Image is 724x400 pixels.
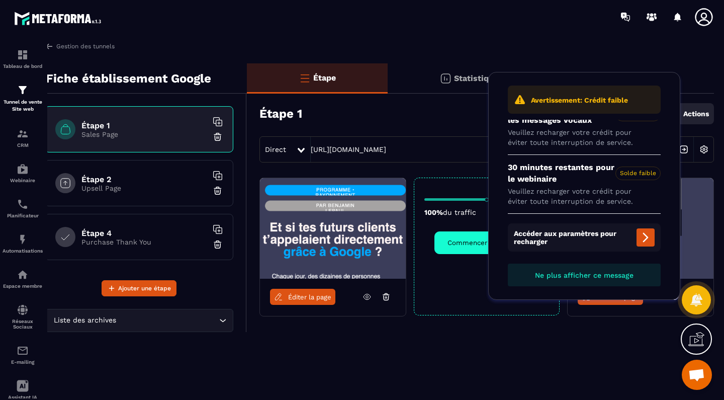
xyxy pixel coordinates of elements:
[213,186,223,196] img: trash
[118,315,217,326] input: Search for option
[313,73,336,83] p: Étape
[3,155,43,191] a: automationsautomationsWebinaire
[3,76,43,120] a: formationformationTunnel de vente Site web
[3,226,43,261] a: automationsautomationsAutomatisations
[81,175,207,184] h6: Étape 2
[17,269,29,281] img: automations
[51,315,118,326] span: Liste des archives
[434,231,539,254] button: Commencer le A/B test
[17,163,29,175] img: automations
[260,178,406,279] img: image
[45,42,115,51] a: Gestion des tunnels
[3,120,43,155] a: formationformationCRM
[531,96,628,106] p: Avertissement: Crédit faible
[81,238,207,246] p: Purchase Thank You
[45,309,233,332] div: Search for option
[81,130,207,138] p: Sales Page
[3,63,43,69] p: Tableau de bord
[3,318,43,330] p: Réseaux Sociaux
[81,184,207,192] p: Upsell Page
[615,167,661,180] span: Solde faible
[81,228,207,238] h6: Étape 4
[508,128,661,147] p: Veuillez recharger votre crédit pour éviter toute interruption de service.
[508,264,661,286] button: Ne plus afficher ce message
[288,293,331,301] span: Éditer la page
[683,110,709,118] p: Actions
[3,337,43,372] a: emailemailE-mailing
[439,72,451,85] img: stats.20deebd0.svg
[454,73,503,83] p: Statistiques
[45,42,54,51] img: arrow
[102,280,176,296] button: Ajouter une étape
[17,49,29,61] img: formation
[270,289,335,305] a: Éditer la page
[3,99,43,113] p: Tunnel de vente Site web
[3,142,43,148] p: CRM
[3,178,43,183] p: Webinaire
[3,261,43,296] a: automationsautomationsEspace membre
[81,121,207,130] h6: Étape 1
[3,296,43,337] a: social-networksocial-networkRéseaux Sociaux
[3,213,43,218] p: Planificateur
[14,9,105,28] img: logo
[17,128,29,140] img: formation
[299,72,311,84] img: bars-o.4a397970.svg
[46,68,211,89] p: Fiche établissement Google
[213,132,223,142] img: trash
[508,162,661,185] p: 30 minutes restantes pour le webinaire
[535,271,633,279] span: Ne plus afficher ce message
[213,239,223,250] img: trash
[311,145,386,153] a: [URL][DOMAIN_NAME]
[694,140,713,159] img: setting-w.858f3a88.svg
[443,208,476,216] span: du traffic
[265,145,286,153] span: Direct
[424,208,476,216] p: 100%
[17,345,29,357] img: email
[3,359,43,365] p: E-mailing
[3,191,43,226] a: schedulerschedulerPlanificateur
[3,248,43,254] p: Automatisations
[674,140,693,159] img: arrow-next.bcc2205e.svg
[3,394,43,400] p: Assistant IA
[508,187,661,206] p: Veuillez recharger votre crédit pour éviter toute interruption de service.
[508,223,661,252] span: Accéder aux paramètres pour recharger
[17,84,29,96] img: formation
[3,41,43,76] a: formationformationTableau de bord
[682,360,712,390] div: Ouvrir le chat
[3,283,43,289] p: Espace membre
[17,233,29,246] img: automations
[259,107,302,121] h3: Étape 1
[17,304,29,316] img: social-network
[118,283,171,293] span: Ajouter une étape
[17,198,29,210] img: scheduler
